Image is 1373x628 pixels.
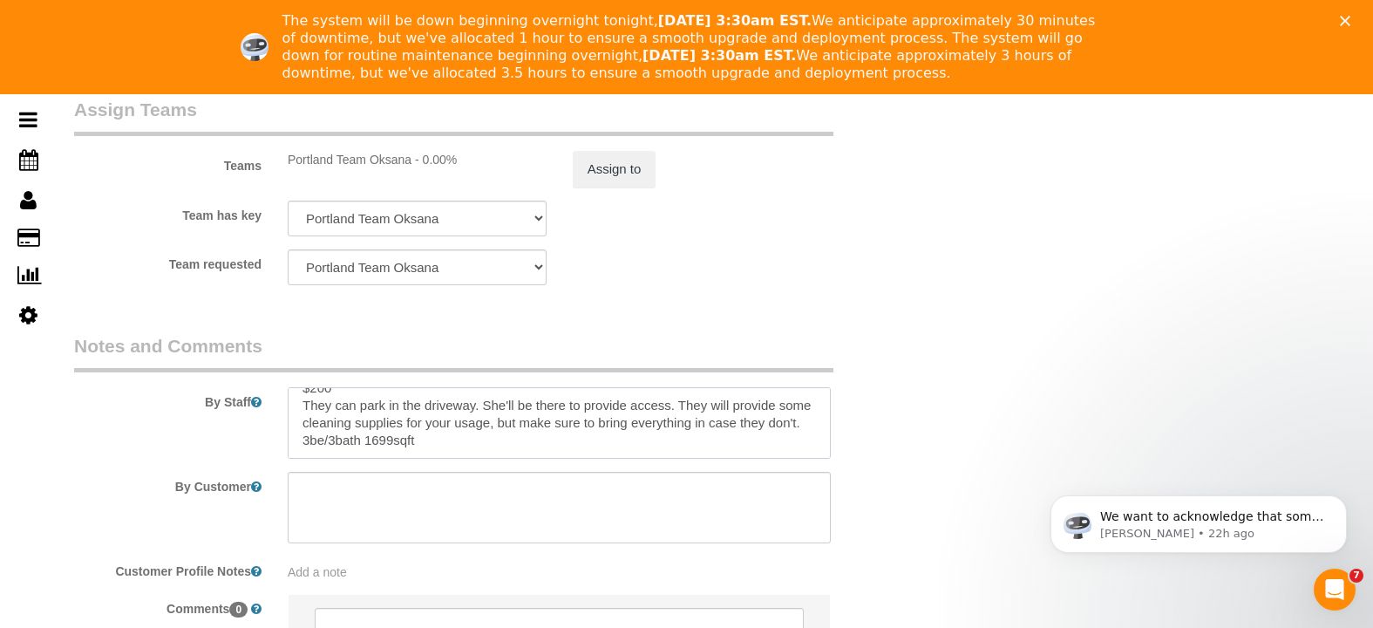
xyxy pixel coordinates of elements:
[642,47,796,64] b: [DATE] 3:30am EST.
[658,12,812,29] b: [DATE] 3:30am EST.
[61,594,275,618] label: Comments
[61,151,275,174] label: Teams
[61,556,275,580] label: Customer Profile Notes
[76,51,300,290] span: We want to acknowledge that some users may be experiencing lag or slower performance in our softw...
[241,33,268,61] img: Profile image for Ellie
[74,333,833,372] legend: Notes and Comments
[1024,459,1373,581] iframe: Intercom notifications message
[76,67,301,83] p: Message from Ellie, sent 22h ago
[229,602,248,618] span: 0
[61,387,275,411] label: By Staff
[61,472,275,495] label: By Customer
[282,12,1105,82] div: The system will be down beginning overnight tonight, We anticipate approximately 30 minutes of do...
[1340,16,1357,26] div: Close
[74,97,833,136] legend: Assign Teams
[61,249,275,273] label: Team requested
[1314,569,1356,611] iframe: Intercom live chat
[1349,569,1363,583] span: 7
[288,151,547,168] div: Portland Team Oksana - 0.00%
[61,201,275,224] label: Team has key
[573,151,656,188] button: Assign to
[288,565,347,579] span: Add a note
